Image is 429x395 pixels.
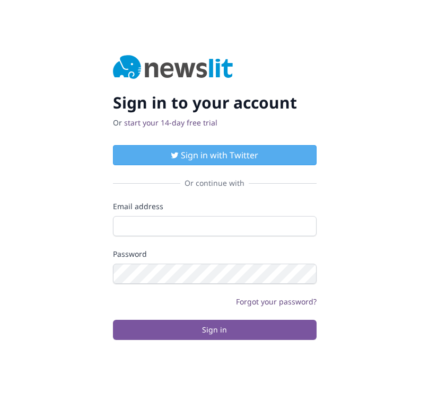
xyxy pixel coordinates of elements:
[113,320,317,340] button: Sign in
[236,297,317,307] a: Forgot your password?
[180,178,249,188] span: Or continue with
[113,55,233,80] img: Newslit
[124,118,217,128] a: start your 14-day free trial
[113,118,317,128] p: Or
[113,145,317,165] button: Sign in with Twitter
[113,249,317,259] label: Password
[113,201,317,212] label: Email address
[113,93,317,112] h2: Sign in to your account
